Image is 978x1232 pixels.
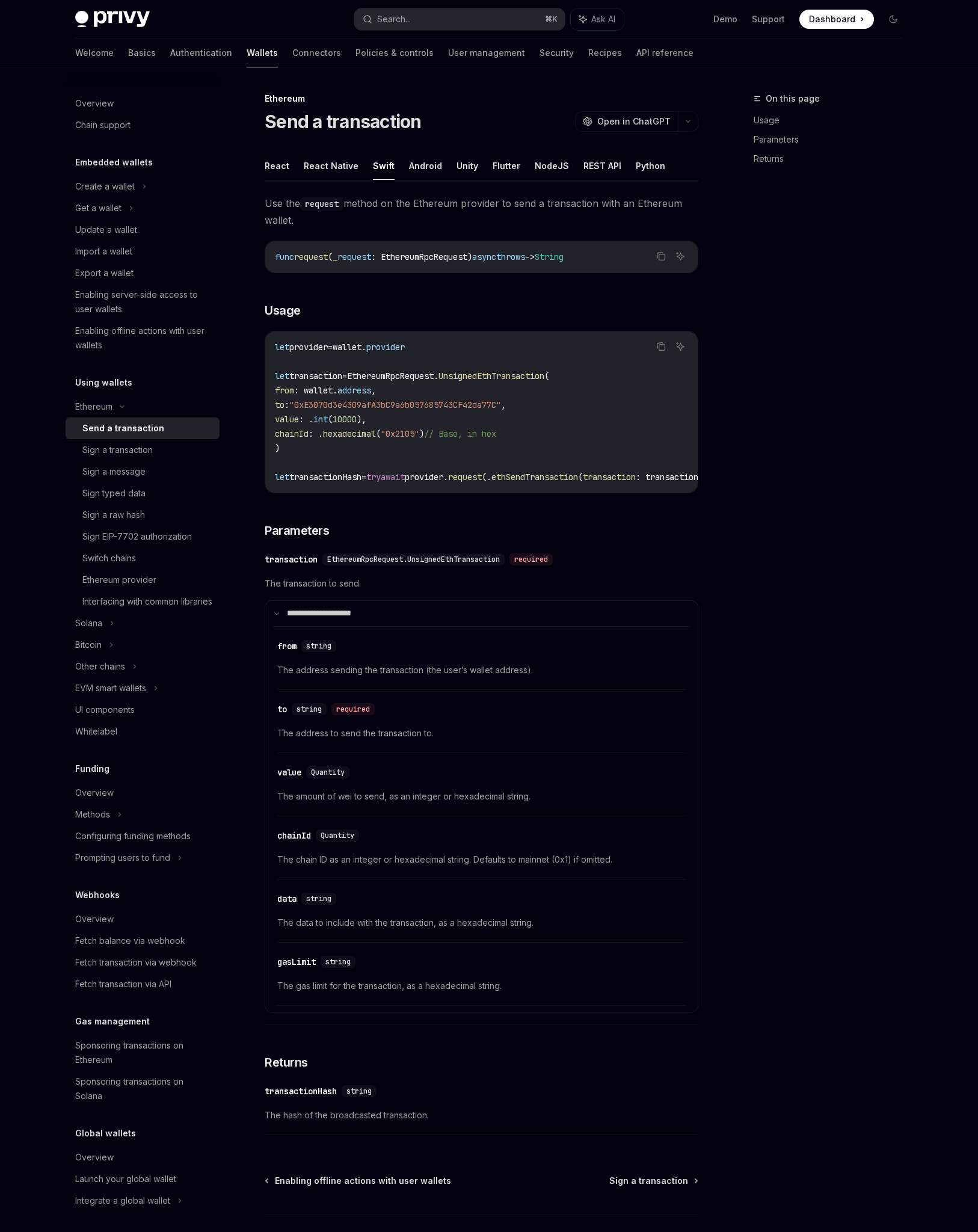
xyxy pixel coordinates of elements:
span: request [294,251,328,262]
div: Other chains [75,659,125,674]
a: Wallets [247,38,278,67]
a: Sponsoring transactions on Solana [66,1071,220,1107]
div: required [509,553,553,565]
span: let [275,371,289,381]
div: Overview [75,912,114,926]
span: ( [544,371,549,381]
div: Bitcoin [75,638,102,652]
a: Export a wallet [66,262,220,284]
span: The address to send the transaction to. [277,726,686,741]
span: throws [496,251,525,262]
a: User management [448,38,525,67]
a: Returns [754,149,912,168]
span: address [337,385,371,396]
button: Open in ChatGPT [575,111,678,132]
a: Sign EIP-7702 authorization [66,526,220,547]
div: value [277,766,301,778]
span: EthereumRpcRequest. [347,371,438,381]
a: Overview [66,782,220,804]
div: Sign a transaction [82,443,153,457]
div: Search... [377,12,411,26]
span: value [275,414,299,425]
span: "0x2105" [381,428,419,439]
div: EVM smart wallets [75,681,146,695]
div: Overview [75,96,114,111]
div: Sponsoring transactions on Ethereum [75,1038,212,1067]
span: Ask AI [591,13,615,25]
span: = [361,472,366,482]
span: : EthereumRpcRequest) [371,251,472,262]
h5: Embedded wallets [75,155,153,170]
button: Search...⌘K [354,8,565,30]
img: dark logo [75,11,150,28]
button: NodeJS [535,152,569,180]
span: transaction [289,371,342,381]
button: Ask AI [571,8,624,30]
span: UnsignedEthTransaction [438,371,544,381]
span: Use the method on the Ethereum provider to send a transaction with an Ethereum wallet. [265,195,698,229]
div: transactionHash [265,1085,337,1097]
div: Overview [75,786,114,800]
a: API reference [636,38,694,67]
div: UI components [75,703,135,717]
span: int [313,414,328,425]
span: Open in ChatGPT [597,115,671,128]
a: Basics [128,38,156,67]
a: UI components [66,699,220,721]
a: Support [752,13,785,25]
div: Ethereum [265,93,698,105]
span: chainId [275,428,309,439]
span: The hash of the broadcasted transaction. [265,1108,698,1123]
a: Usage [754,111,912,130]
div: Solana [75,616,102,630]
span: ) [419,428,424,439]
span: Quantity [311,768,345,777]
span: , [501,399,506,410]
span: ethSendTransaction [491,472,578,482]
div: Export a wallet [75,266,134,280]
span: ) [275,443,280,454]
span: string [346,1086,372,1096]
div: Configuring funding methods [75,829,191,843]
div: Integrate a global wallet [75,1193,170,1208]
span: transaction [583,472,636,482]
button: Toggle dark mode [884,10,903,29]
span: The chain ID as an integer or hexadecimal string. Defaults to mainnet (0x1) if omitted. [277,852,686,867]
span: : . [299,414,313,425]
a: Interfacing with common libraries [66,591,220,612]
span: hexadecimal [323,428,376,439]
span: to [275,399,284,410]
span: The data to include with the transaction, as a hexadecimal string. [277,916,686,930]
a: Authentication [170,38,232,67]
a: Chain support [66,114,220,136]
span: Returns [265,1054,308,1071]
a: Launch your global wallet [66,1168,220,1190]
a: Switch chains [66,547,220,569]
div: chainId [277,830,311,842]
div: Methods [75,807,110,822]
a: Dashboard [799,10,874,29]
div: Ethereum [75,399,112,414]
h5: Gas management [75,1014,150,1029]
a: Send a transaction [66,417,220,439]
button: Android [409,152,442,180]
span: (. [482,472,491,482]
a: Enabling server-side access to user wallets [66,284,220,320]
div: Sign EIP-7702 authorization [82,529,192,544]
span: Parameters [265,522,329,539]
a: Recipes [588,38,622,67]
span: func [275,251,294,262]
h5: Using wallets [75,375,132,390]
span: async [472,251,496,262]
a: Overview [66,1147,220,1168]
a: Parameters [754,130,912,149]
div: Launch your global wallet [75,1172,176,1186]
div: Sign a raw hash [82,508,145,522]
span: On this page [766,91,820,106]
a: Ethereum provider [66,569,220,591]
div: Overview [75,1150,114,1165]
div: Ethereum provider [82,573,156,587]
button: Unity [457,152,478,180]
a: Welcome [75,38,114,67]
span: let [275,472,289,482]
